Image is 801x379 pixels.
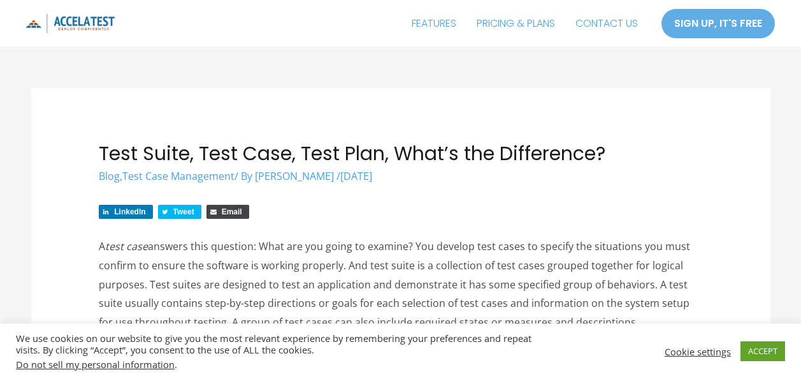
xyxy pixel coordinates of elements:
[99,237,702,332] p: A answers this question: What are you going to examine? You develop test cases to specify the sit...
[255,169,334,183] span: [PERSON_NAME]
[16,359,554,370] div: .
[565,8,648,40] a: CONTACT US
[206,205,249,219] a: Share via Email
[99,169,120,183] a: Blog
[114,207,145,216] span: LinkedIn
[401,8,648,40] nav: Site Navigation
[661,8,776,39] a: SIGN UP, IT'S FREE
[665,346,731,357] a: Cookie settings
[99,169,235,183] span: ,
[105,239,148,253] em: test case
[158,205,201,219] a: Share on Twitter
[122,169,235,183] a: Test Case Management
[16,358,175,371] a: Do not sell my personal information
[99,169,702,184] div: / By /
[173,207,194,216] span: Tweet
[99,142,702,165] h1: Test Suite, Test Case, Test Plan, What’s the Difference?
[16,332,554,370] div: We use cookies on our website to give you the most relevant experience by remembering your prefer...
[255,169,336,183] a: [PERSON_NAME]
[340,169,372,183] span: [DATE]
[222,207,242,216] span: Email
[466,8,565,40] a: PRICING & PLANS
[99,205,152,219] a: Share on LinkedIn
[25,13,115,33] img: icon
[401,8,466,40] a: FEATURES
[740,341,785,361] a: ACCEPT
